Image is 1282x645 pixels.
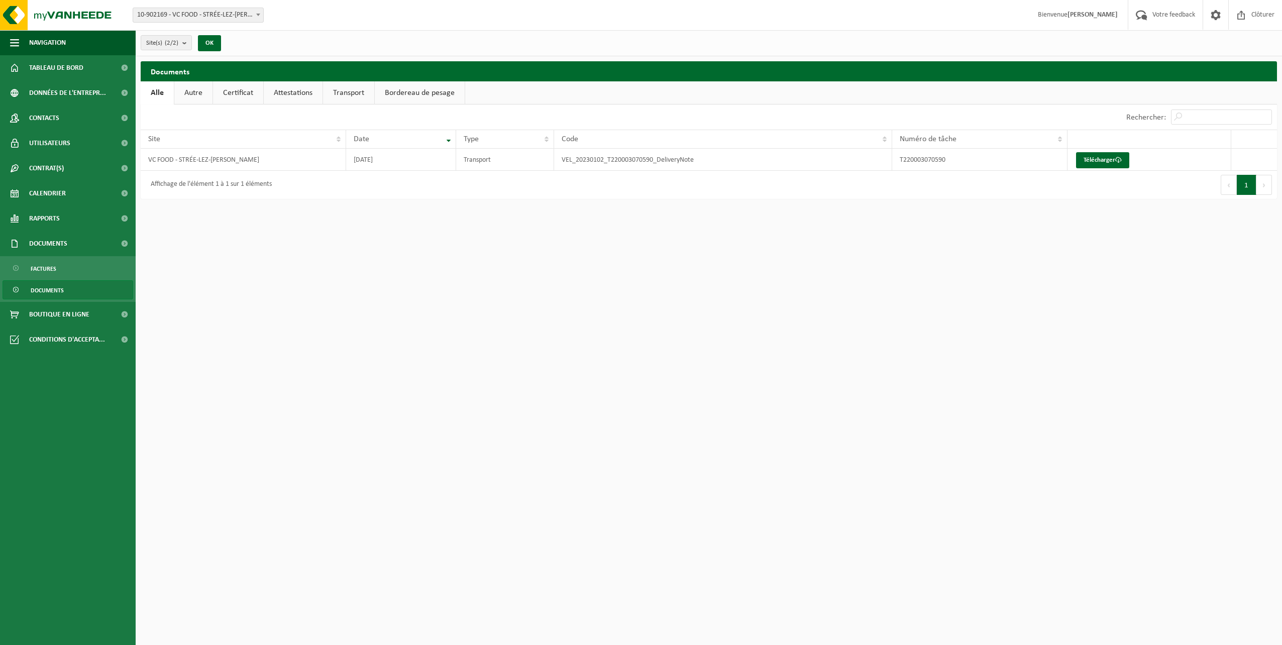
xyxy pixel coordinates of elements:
h2: Documents [141,61,1277,81]
td: [DATE] [346,149,456,171]
span: 10-902169 - VC FOOD - STRÉE-LEZ-HUY [133,8,263,22]
span: Contrat(s) [29,156,64,181]
span: Calendrier [29,181,66,206]
count: (2/2) [165,40,178,46]
a: Certificat [213,81,263,104]
a: Factures [3,259,133,278]
span: Tableau de bord [29,55,83,80]
span: Contacts [29,105,59,131]
a: Documents [3,280,133,299]
span: Utilisateurs [29,131,70,156]
span: Rapports [29,206,60,231]
div: Affichage de l'élément 1 à 1 sur 1 éléments [146,176,272,194]
span: Code [562,135,578,143]
span: Boutique en ligne [29,302,89,327]
a: Bordereau de pesage [375,81,465,104]
a: Attestations [264,81,323,104]
span: Conditions d'accepta... [29,327,105,352]
button: 1 [1237,175,1256,195]
a: Autre [174,81,212,104]
span: Données de l'entrepr... [29,80,106,105]
a: Télécharger [1076,152,1129,168]
span: Documents [31,281,64,300]
span: Site(s) [146,36,178,51]
td: T220003070590 [892,149,1068,171]
span: Type [464,135,479,143]
td: VEL_20230102_T220003070590_DeliveryNote [554,149,892,171]
span: Documents [29,231,67,256]
a: Transport [323,81,374,104]
button: OK [198,35,221,51]
span: Date [354,135,369,143]
span: 10-902169 - VC FOOD - STRÉE-LEZ-HUY [133,8,264,23]
strong: [PERSON_NAME] [1067,11,1118,19]
span: Numéro de tâche [900,135,956,143]
span: Factures [31,259,56,278]
td: Transport [456,149,554,171]
a: Alle [141,81,174,104]
td: VC FOOD - STRÉE-LEZ-[PERSON_NAME] [141,149,346,171]
span: Site [148,135,160,143]
button: Next [1256,175,1272,195]
label: Rechercher: [1126,114,1166,122]
button: Previous [1221,175,1237,195]
span: Navigation [29,30,66,55]
button: Site(s)(2/2) [141,35,192,50]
